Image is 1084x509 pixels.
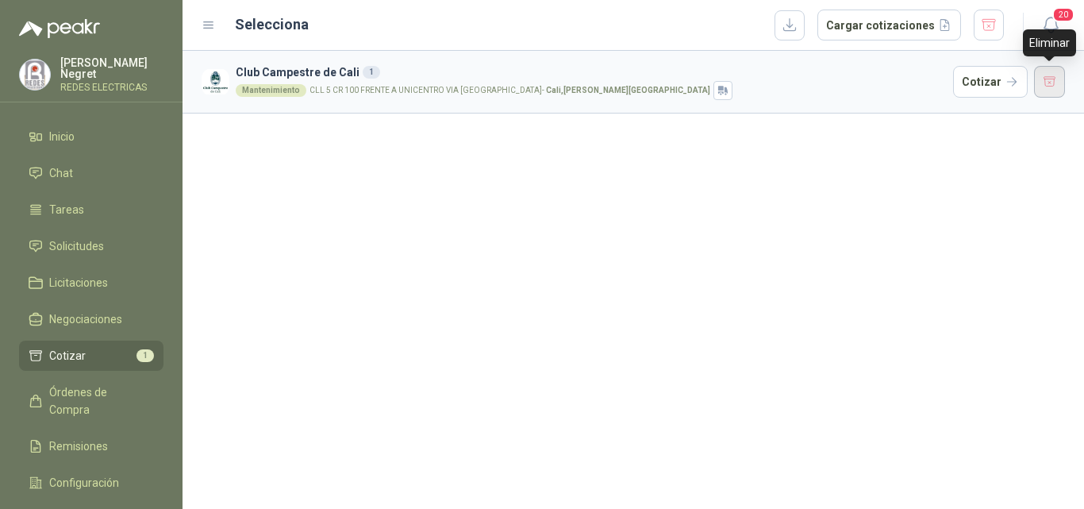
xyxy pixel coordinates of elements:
[49,237,104,255] span: Solicitudes
[19,158,163,188] a: Chat
[1052,7,1074,22] span: 20
[19,268,163,298] a: Licitaciones
[19,121,163,152] a: Inicio
[19,195,163,225] a: Tareas
[19,19,100,38] img: Logo peakr
[49,474,119,492] span: Configuración
[49,128,75,145] span: Inicio
[236,64,947,81] h3: Club Campestre de Cali
[1023,29,1076,56] div: Eliminar
[20,60,50,90] img: Company Logo
[60,57,163,79] p: [PERSON_NAME] Negret
[49,384,148,418] span: Órdenes de Compra
[19,304,163,334] a: Negociaciones
[19,231,163,261] a: Solicitudes
[19,377,163,425] a: Órdenes de Compra
[953,66,1028,98] button: Cotizar
[49,310,122,328] span: Negociaciones
[202,68,229,96] img: Company Logo
[49,164,73,182] span: Chat
[49,274,108,291] span: Licitaciones
[546,86,710,94] strong: Cali , [PERSON_NAME][GEOGRAPHIC_DATA]
[235,13,309,36] h2: Selecciona
[19,341,163,371] a: Cotizar1
[49,438,108,455] span: Remisiones
[49,347,86,364] span: Cotizar
[19,431,163,461] a: Remisiones
[19,468,163,498] a: Configuración
[49,201,84,218] span: Tareas
[236,84,306,97] div: Mantenimiento
[363,66,380,79] div: 1
[309,87,710,94] p: CLL 5 CR 100 FRENTE A UNICENTRO VIA [GEOGRAPHIC_DATA] -
[60,83,163,92] p: REDES ELECTRICAS
[817,10,961,41] button: Cargar cotizaciones
[1036,11,1065,40] button: 20
[136,349,154,362] span: 1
